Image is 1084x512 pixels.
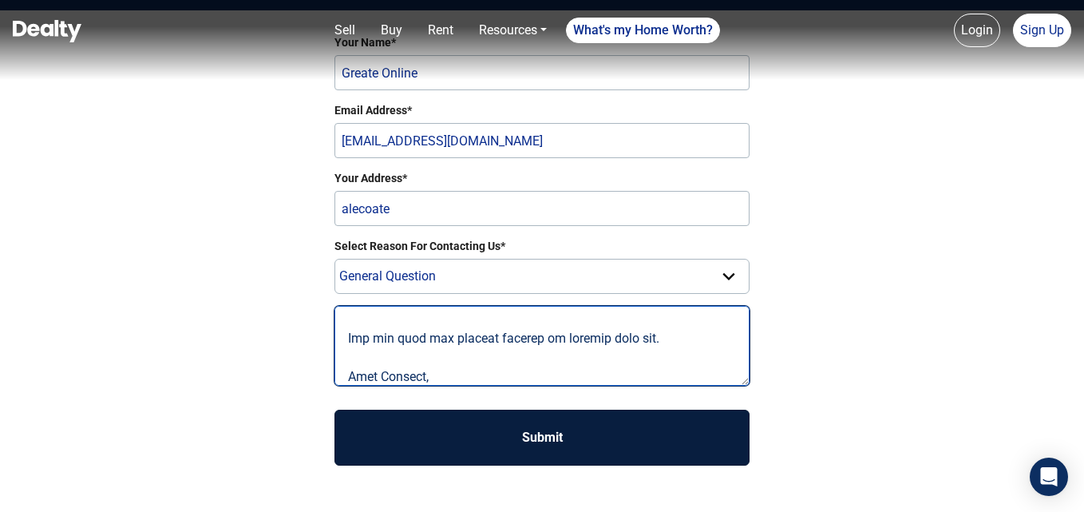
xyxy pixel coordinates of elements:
[334,410,750,466] button: Submit
[566,18,720,43] a: What's my Home Worth?
[334,238,750,255] label: Select Reason For Contacting Us*
[13,20,81,42] img: Dealty - Buy, Sell & Rent Homes
[954,14,1000,47] a: Login
[473,14,553,46] a: Resources
[1013,14,1071,47] a: Sign Up
[421,14,460,46] a: Rent
[334,306,750,386] textarea: Lo Ipsu, D sita cons adipi elits doe temp. I ut l etdolor mag aliqua enim-adminim venia quisnos e...
[334,170,750,187] label: Your Address*
[334,102,750,119] label: Email Address*
[374,14,409,46] a: Buy
[8,464,56,512] iframe: BigID CMP Widget
[1030,458,1068,496] div: Open Intercom Messenger
[328,14,362,46] a: Sell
